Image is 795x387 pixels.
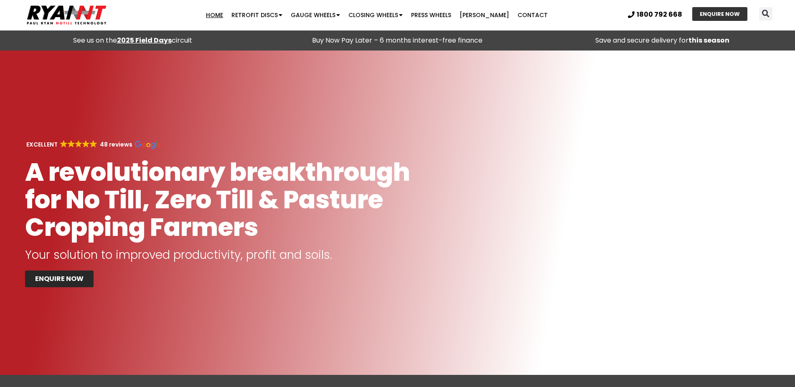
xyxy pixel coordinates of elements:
[90,140,97,147] img: Google
[700,11,740,17] span: ENQUIRE NOW
[82,140,89,147] img: Google
[75,140,82,147] img: Google
[154,7,599,23] nav: Menu
[202,7,227,23] a: Home
[455,7,513,23] a: [PERSON_NAME]
[117,35,172,45] a: 2025 Field Days
[35,276,84,282] span: ENQUIRE NOW
[287,7,344,23] a: Gauge Wheels
[534,35,791,46] p: Save and secure delivery for
[25,271,94,287] a: ENQUIRE NOW
[25,247,332,263] span: Your solution to improved productivity, profit and soils.
[25,2,109,28] img: Ryan NT logo
[688,35,729,45] strong: this season
[68,140,75,147] img: Google
[227,7,287,23] a: Retrofit Discs
[637,11,682,18] span: 1800 792 668
[513,7,552,23] a: Contact
[344,7,407,23] a: Closing Wheels
[60,140,67,147] img: Google
[135,141,161,149] img: Google
[26,140,58,149] strong: EXCELLENT
[25,158,435,241] h1: A revolutionary breakthrough for No Till, Zero Till & Pasture Cropping Farmers
[759,7,772,20] div: Search
[25,140,161,149] a: EXCELLENT GoogleGoogleGoogleGoogleGoogle 48 reviews Google
[692,7,747,21] a: ENQUIRE NOW
[269,35,526,46] p: Buy Now Pay Later – 6 months interest-free finance
[628,11,682,18] a: 1800 792 668
[407,7,455,23] a: Press Wheels
[4,35,261,46] div: See us on the circuit
[100,140,132,149] strong: 48 reviews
